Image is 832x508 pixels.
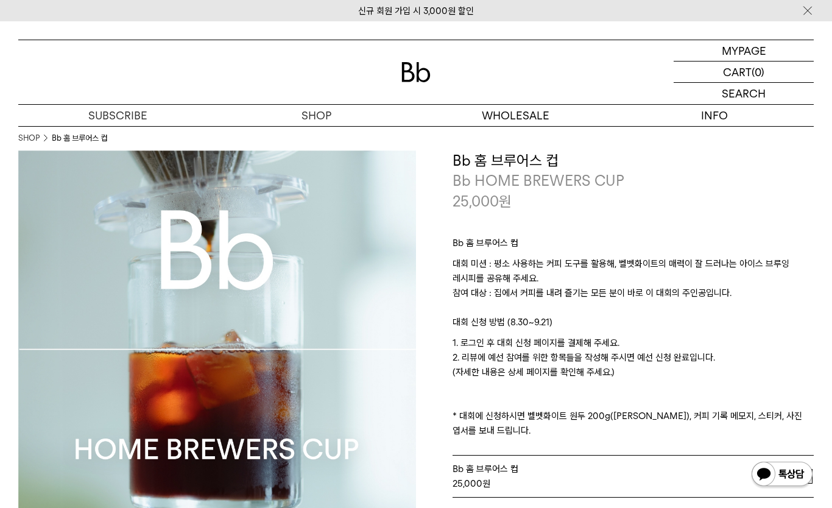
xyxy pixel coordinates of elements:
[723,62,752,82] p: CART
[18,132,40,144] a: SHOP
[217,105,417,126] a: SHOP
[722,40,766,61] p: MYPAGE
[358,5,474,16] a: 신규 회원 가입 시 3,000원 할인
[750,460,814,490] img: 카카오톡 채널 1:1 채팅 버튼
[674,62,814,83] a: CART (0)
[499,192,512,210] span: 원
[722,83,766,104] p: SEARCH
[674,40,814,62] a: MYPAGE
[453,236,814,256] p: Bb 홈 브루어스 컵
[52,132,107,144] li: Bb 홈 브루어스 컵
[453,315,814,336] p: 대회 신청 방법 (8.30~9.21)
[453,478,482,489] strong: 25,000
[453,191,512,212] p: 25,000
[453,150,814,171] h3: Bb 홈 브루어스 컵
[401,62,431,82] img: 로고
[453,476,765,491] div: 원
[752,62,764,82] p: (0)
[453,171,814,191] p: Bb HOME BREWERS CUP
[416,105,615,126] p: WHOLESALE
[18,105,217,126] a: SUBSCRIBE
[453,464,518,474] span: Bb 홈 브루어스 컵
[453,336,814,438] p: 1. 로그인 후 대회 신청 페이지를 결제해 주세요. 2. 리뷰에 예선 참여를 위한 항목들을 작성해 주시면 예선 신청 완료입니다. (자세한 내용은 상세 페이지를 확인해 주세요....
[453,256,814,315] p: 대회 미션 : 평소 사용하는 커피 도구를 활용해, 벨벳화이트의 매력이 잘 드러나는 아이스 브루잉 레시피를 공유해 주세요. 참여 대상 : 집에서 커피를 내려 즐기는 모든 분이 ...
[615,105,814,126] p: INFO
